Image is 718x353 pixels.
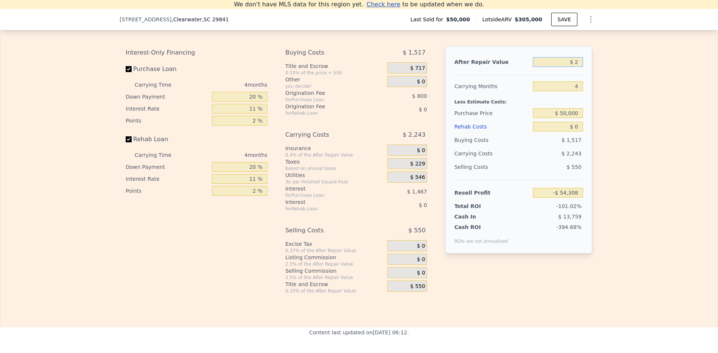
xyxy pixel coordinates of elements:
span: $ 0 [417,243,425,250]
span: $ 0 [417,256,425,263]
span: $ 717 [410,65,425,72]
span: -394.68% [556,224,582,230]
div: Cash In [454,213,501,220]
div: Interest Rate [126,173,209,185]
div: Insurance [285,145,384,152]
span: $ 0 [417,78,425,85]
span: $305,000 [515,16,542,22]
div: Buying Costs [285,46,369,59]
div: Taxes [285,158,384,165]
div: Selling Costs [454,160,530,174]
label: Rehab Loan [126,133,209,146]
div: Points [126,185,209,197]
div: for Rehab Loan [285,110,369,116]
button: SAVE [551,13,577,26]
span: Check here [366,1,400,8]
span: -101.02% [556,203,582,209]
span: Last Sold for [410,16,446,23]
div: Less Estimate Costs: [454,93,583,106]
div: Utilities [285,171,384,179]
div: Title and Escrow [285,281,384,288]
div: for Purchase Loan [285,192,369,198]
div: 0.33% of the After Repair Value [285,288,384,294]
span: $ 0 [417,147,425,154]
div: Resell Profit [454,186,530,199]
span: [STREET_ADDRESS] [120,16,172,23]
span: $ 0 [417,270,425,276]
div: Title and Escrow [285,62,384,70]
div: Carrying Months [454,80,530,93]
span: Lotside ARV [482,16,515,23]
span: $ 800 [412,93,427,99]
div: Interest-Only Financing [126,46,267,59]
div: Purchase Price [454,106,530,120]
span: $ 1,517 [562,137,582,143]
div: Carrying Costs [454,147,501,160]
span: $ 0 [419,202,427,208]
div: Carrying Costs [285,128,369,142]
div: Points [126,115,209,127]
span: $ 550 [408,224,426,237]
div: 0.37% of the After Repair Value [285,248,384,254]
div: 0.33% of the price + 550 [285,70,384,76]
div: Carrying Time [135,79,183,91]
span: $ 1,467 [407,189,427,195]
label: Purchase Loan [126,62,209,76]
div: Interest Rate [126,103,209,115]
span: $ 229 [410,161,425,167]
div: you decide! [285,83,384,89]
div: Cash ROI [454,223,508,231]
div: Carrying Time [135,149,183,161]
div: 4 months [186,149,267,161]
div: Interest [285,185,369,192]
span: $ 550 [567,164,582,170]
div: Selling Costs [285,224,369,237]
input: Rehab Loan [126,136,132,142]
div: Selling Commission [285,267,384,275]
div: Origination Fee [285,89,369,97]
div: for Purchase Loan [285,97,369,103]
span: $ 1,517 [403,46,426,59]
span: $ 546 [410,174,425,181]
span: , Clearwater [172,16,229,23]
div: based on annual taxes [285,165,384,171]
div: Excise Tax [285,240,384,248]
div: for Rehab Loan [285,206,369,212]
div: 2.5% of the After Repair Value [285,275,384,281]
div: 0.4% of the After Repair Value [285,152,384,158]
span: $ 550 [410,283,425,290]
span: $ 2,243 [562,151,582,157]
div: Origination Fee [285,103,369,110]
div: Buying Costs [454,133,530,147]
button: Show Options [583,12,598,27]
div: Down Payment [126,161,209,173]
div: 4 months [186,79,267,91]
span: $ 2,243 [403,128,426,142]
span: , SC 29841 [202,16,229,22]
div: 3¢ per Finished Square Foot [285,179,384,185]
div: Down Payment [126,91,209,103]
div: Listing Commission [285,254,384,261]
span: $ 0 [419,106,427,112]
div: Other [285,76,384,83]
div: Interest [285,198,369,206]
div: After Repair Value [454,55,530,69]
div: 2.5% of the After Repair Value [285,261,384,267]
input: Purchase Loan [126,66,132,72]
div: ROIs are not annualized [454,231,508,244]
div: Total ROI [454,202,501,210]
div: Rehab Costs [454,120,530,133]
span: $50,000 [446,16,470,23]
span: $ 13,759 [558,214,582,220]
